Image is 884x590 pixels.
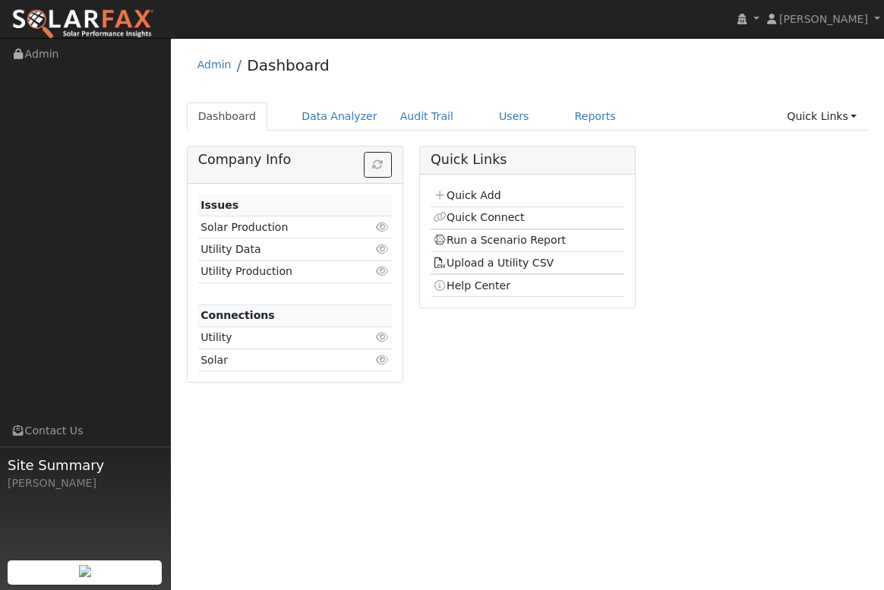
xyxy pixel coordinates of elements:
[198,260,361,282] td: Utility Production
[11,8,154,40] img: SolarFax
[79,565,91,577] img: retrieve
[433,211,524,223] a: Quick Connect
[779,13,868,25] span: [PERSON_NAME]
[187,103,268,131] a: Dashboard
[376,222,390,232] i: Click to view
[200,309,275,321] strong: Connections
[247,56,330,74] a: Dashboard
[433,279,510,292] a: Help Center
[389,103,465,131] a: Audit Trail
[376,244,390,254] i: Click to view
[197,58,232,71] a: Admin
[198,152,392,168] h5: Company Info
[431,152,624,168] h5: Quick Links
[564,103,627,131] a: Reports
[376,332,390,342] i: Click to view
[775,103,868,131] a: Quick Links
[8,475,163,491] div: [PERSON_NAME]
[433,189,500,201] a: Quick Add
[290,103,389,131] a: Data Analyzer
[376,355,390,365] i: Click to view
[200,199,238,211] strong: Issues
[488,103,541,131] a: Users
[198,216,361,238] td: Solar Production
[198,327,361,349] td: Utility
[433,257,554,269] a: Upload a Utility CSV
[198,349,361,371] td: Solar
[8,455,163,475] span: Site Summary
[376,266,390,276] i: Click to view
[433,234,566,246] a: Run a Scenario Report
[198,238,361,260] td: Utility Data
